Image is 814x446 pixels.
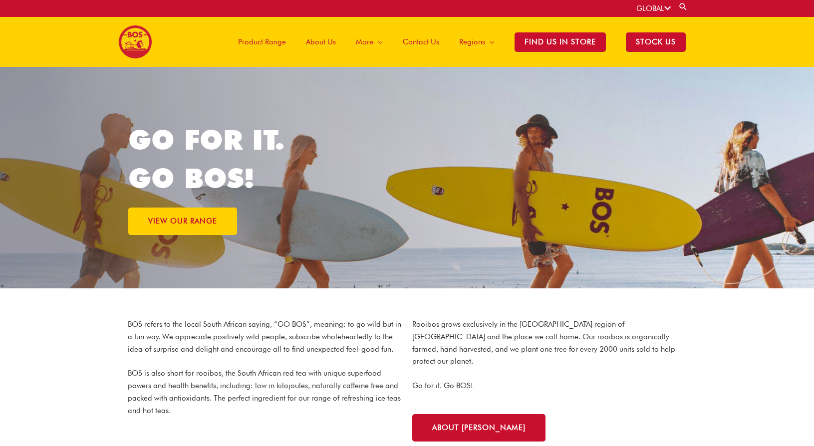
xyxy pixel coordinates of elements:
a: Product Range [228,17,296,67]
p: BOS is also short for rooibos, the South African red tea with unique superfood powers and health ... [128,367,402,417]
span: More [356,27,373,57]
span: About [PERSON_NAME] [432,424,526,432]
a: Regions [449,17,505,67]
p: Go for it. Go BOS! [412,380,687,392]
a: VIEW OUR RANGE [128,208,237,235]
span: Regions [459,27,485,57]
span: Contact Us [403,27,439,57]
nav: Site Navigation [221,17,696,67]
p: Rooibos grows exclusively in the [GEOGRAPHIC_DATA] region of [GEOGRAPHIC_DATA] and the place we c... [412,318,687,368]
a: About [PERSON_NAME] [412,414,545,442]
a: STOCK US [616,17,696,67]
a: About Us [296,17,346,67]
a: Search button [678,2,688,11]
p: BOS refers to the local South African saying, “GO BOS”, meaning: to go wild but in a fun way. We ... [128,318,402,355]
span: VIEW OUR RANGE [148,218,217,225]
a: GLOBAL [636,4,671,13]
a: Find Us in Store [505,17,616,67]
span: About Us [306,27,336,57]
a: Contact Us [393,17,449,67]
a: More [346,17,393,67]
span: STOCK US [626,32,686,52]
img: BOS logo finals-200px [118,25,152,59]
span: Find Us in Store [515,32,606,52]
span: Product Range [238,27,286,57]
h1: GO FOR IT. GO BOS! [128,121,407,198]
